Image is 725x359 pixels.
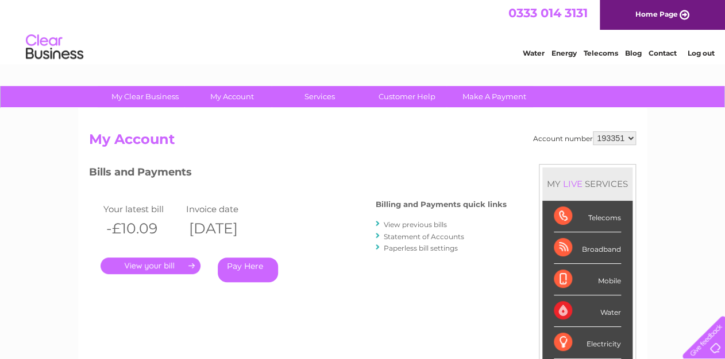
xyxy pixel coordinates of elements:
a: 0333 014 3131 [508,6,588,20]
img: logo.png [25,30,84,65]
h3: Bills and Payments [89,164,507,184]
div: Telecoms [554,201,621,232]
a: My Account [185,86,280,107]
div: Water [554,295,621,327]
a: . [101,257,200,274]
h2: My Account [89,131,636,153]
td: Invoice date [183,201,266,217]
h4: Billing and Payments quick links [376,200,507,209]
a: Statement of Accounts [384,232,464,241]
div: Broadband [554,232,621,264]
a: Pay Here [218,257,278,282]
a: My Clear Business [98,86,192,107]
div: Mobile [554,264,621,295]
a: Contact [649,49,677,57]
a: Paperless bill settings [384,244,458,252]
a: Services [272,86,367,107]
div: LIVE [561,178,585,189]
a: View previous bills [384,220,447,229]
a: Water [523,49,545,57]
a: Make A Payment [447,86,542,107]
td: Your latest bill [101,201,183,217]
a: Telecoms [584,49,618,57]
div: MY SERVICES [542,167,633,200]
div: Clear Business is a trading name of Verastar Limited (registered in [GEOGRAPHIC_DATA] No. 3667643... [92,6,635,56]
th: -£10.09 [101,217,183,240]
a: Log out [687,49,714,57]
a: Customer Help [360,86,454,107]
div: Account number [533,131,636,145]
a: Energy [552,49,577,57]
div: Electricity [554,327,621,358]
th: [DATE] [183,217,266,240]
a: Blog [625,49,642,57]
